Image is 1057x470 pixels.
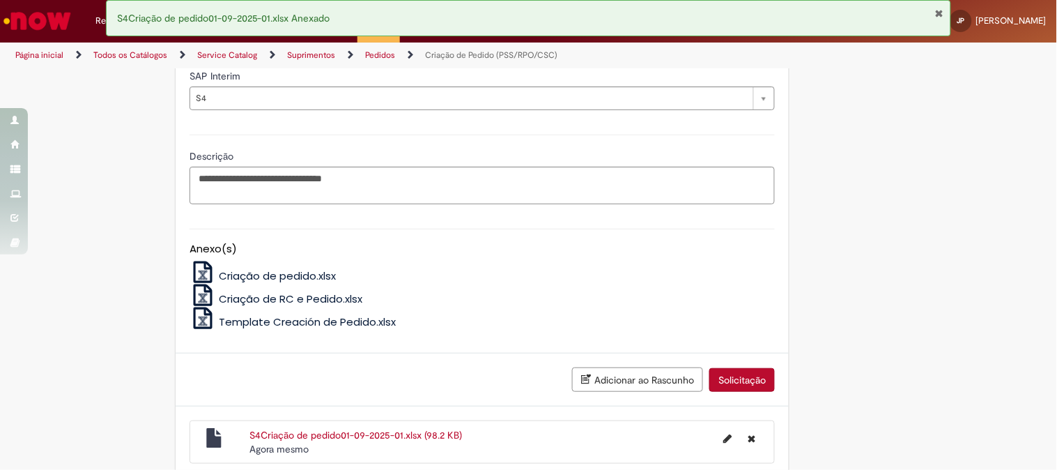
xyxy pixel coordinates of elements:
[249,429,462,441] a: S4Criação de pedido01-09-2025-01.xlsx (98.2 KB)
[219,268,336,283] span: Criação de pedido.xlsx
[190,70,243,82] span: SAP Interim
[219,291,362,306] span: Criação de RC e Pedido.xlsx
[190,167,775,204] textarea: Descrição
[190,243,775,255] h5: Anexo(s)
[93,50,167,61] a: Todos os Catálogos
[10,43,694,68] ul: Trilhas de página
[190,150,236,162] span: Descrição
[287,50,335,61] a: Suprimentos
[190,314,396,329] a: Template Creación de Pedido.xlsx
[976,15,1047,26] span: [PERSON_NAME]
[249,443,309,455] span: Agora mesmo
[95,14,144,28] span: Requisições
[365,50,395,61] a: Pedidos
[425,50,557,61] a: Criação de Pedido (PSS/RPO/CSC)
[957,16,965,25] span: JP
[197,50,257,61] a: Service Catalog
[934,8,943,19] button: Fechar Notificação
[715,428,740,450] button: Editar nome de arquivo S4Criação de pedido01-09-2025-01.xlsx
[196,87,746,109] span: S4
[15,50,63,61] a: Página inicial
[117,12,330,24] span: S4Criação de pedido01-09-2025-01.xlsx Anexado
[709,368,775,392] button: Solicitação
[739,428,764,450] button: Excluir S4Criação de pedido01-09-2025-01.xlsx
[572,367,703,392] button: Adicionar ao Rascunho
[190,268,336,283] a: Criação de pedido.xlsx
[249,443,309,455] time: 01/09/2025 09:39:25
[219,314,396,329] span: Template Creación de Pedido.xlsx
[190,291,362,306] a: Criação de RC e Pedido.xlsx
[1,7,73,35] img: ServiceNow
